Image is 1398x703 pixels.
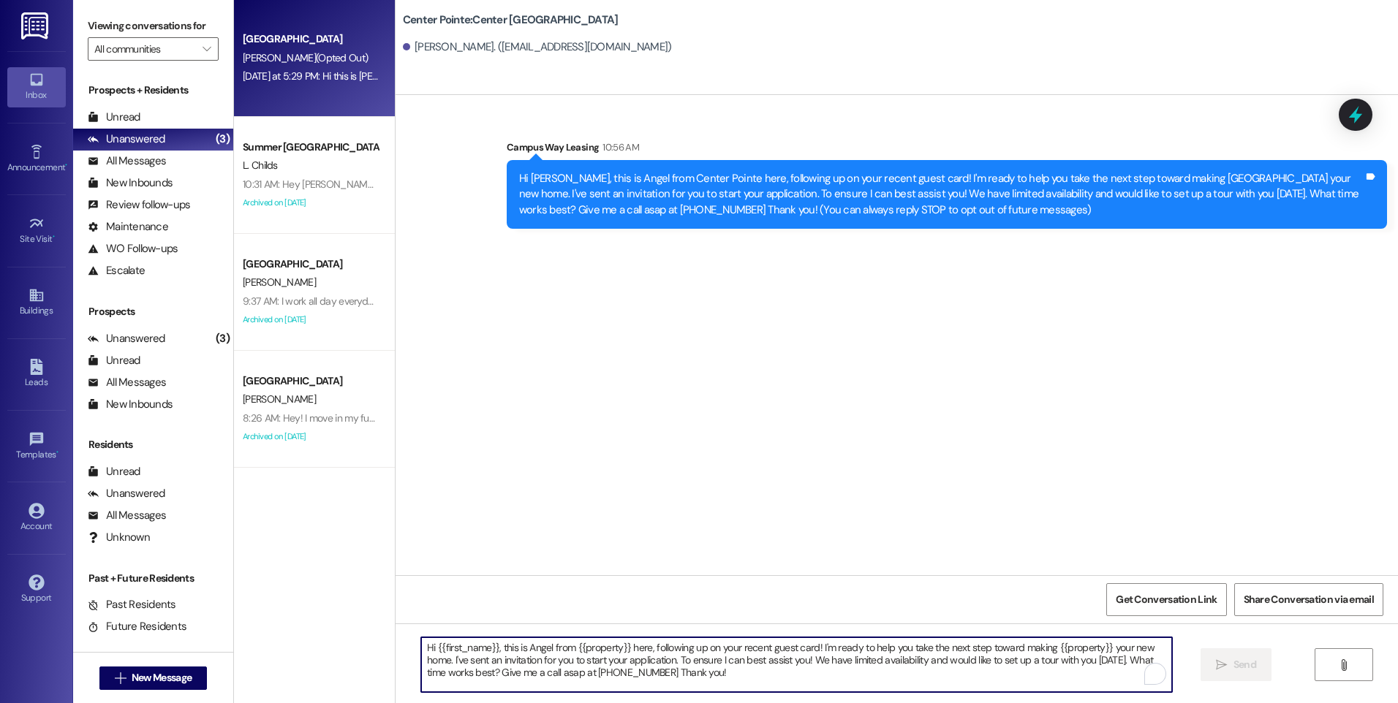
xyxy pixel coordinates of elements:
[88,197,190,213] div: Review follow-ups
[88,153,166,169] div: All Messages
[1244,592,1374,607] span: Share Conversation via email
[212,327,233,350] div: (3)
[243,140,378,155] div: Summer [GEOGRAPHIC_DATA]
[7,570,66,609] a: Support
[7,211,66,251] a: Site Visit •
[88,508,166,523] div: All Messages
[1116,592,1217,607] span: Get Conversation Link
[73,304,233,319] div: Prospects
[1106,583,1226,616] button: Get Conversation Link
[599,140,639,155] div: 10:56 AM
[421,637,1171,692] textarea: To enrich screen reader interactions, please activate Accessibility in Grammarly extension settings
[88,15,219,37] label: Viewing conversations for
[212,128,233,151] div: (3)
[56,447,58,457] span: •
[88,110,140,125] div: Unread
[88,263,145,278] div: Escalate
[1216,659,1227,671] i: 
[7,283,66,322] a: Buildings
[243,31,378,47] div: [GEOGRAPHIC_DATA]
[507,140,1387,160] div: Campus Way Leasing
[1201,648,1272,681] button: Send
[88,530,150,545] div: Unknown
[99,666,208,690] button: New Message
[21,12,51,39] img: ResiDesk Logo
[243,392,316,406] span: [PERSON_NAME]
[243,51,368,64] span: [PERSON_NAME] (Opted Out)
[88,175,173,191] div: New Inbounds
[7,67,66,107] a: Inbox
[88,219,168,235] div: Maintenance
[1233,657,1256,672] span: Send
[7,427,66,466] a: Templates •
[65,160,67,170] span: •
[53,232,55,242] span: •
[88,353,140,368] div: Unread
[73,571,233,586] div: Past + Future Residents
[73,83,233,98] div: Prospects + Residents
[88,597,176,612] div: Past Residents
[7,354,66,394] a: Leads
[403,12,619,28] b: Center Pointe: Center [GEOGRAPHIC_DATA]
[241,311,379,329] div: Archived on [DATE]
[73,437,233,452] div: Residents
[243,373,378,389] div: [GEOGRAPHIC_DATA]
[243,256,378,272] div: [GEOGRAPHIC_DATA]
[519,171,1364,218] div: Hi [PERSON_NAME], this is Angel from Center Pointe here, following up on your recent guest card! ...
[88,375,166,390] div: All Messages
[241,194,379,212] div: Archived on [DATE]
[88,241,178,256] div: WO Follow-ups
[243,411,639,425] div: 8:26 AM: Hey! I move in my furniture [DATE], are the carpets going to be cleaned before then?
[88,331,165,346] div: Unanswered
[115,672,126,684] i: 
[403,39,672,55] div: [PERSON_NAME]. ([EMAIL_ADDRESS][DOMAIN_NAME])
[88,486,165,501] div: Unanswered
[1234,583,1383,616] button: Share Conversation via email
[7,498,66,538] a: Account
[88,132,165,147] div: Unanswered
[243,294,543,308] div: 9:37 AM: I work all day everyday until late nights I hope you understand
[243,275,316,289] span: [PERSON_NAME]
[241,427,379,446] div: Archived on [DATE]
[203,43,211,55] i: 
[88,464,140,479] div: Unread
[1338,659,1349,671] i: 
[132,670,192,685] span: New Message
[94,37,195,61] input: All communities
[88,619,186,634] div: Future Residents
[88,397,173,412] div: New Inbounds
[243,159,278,172] span: L. Childs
